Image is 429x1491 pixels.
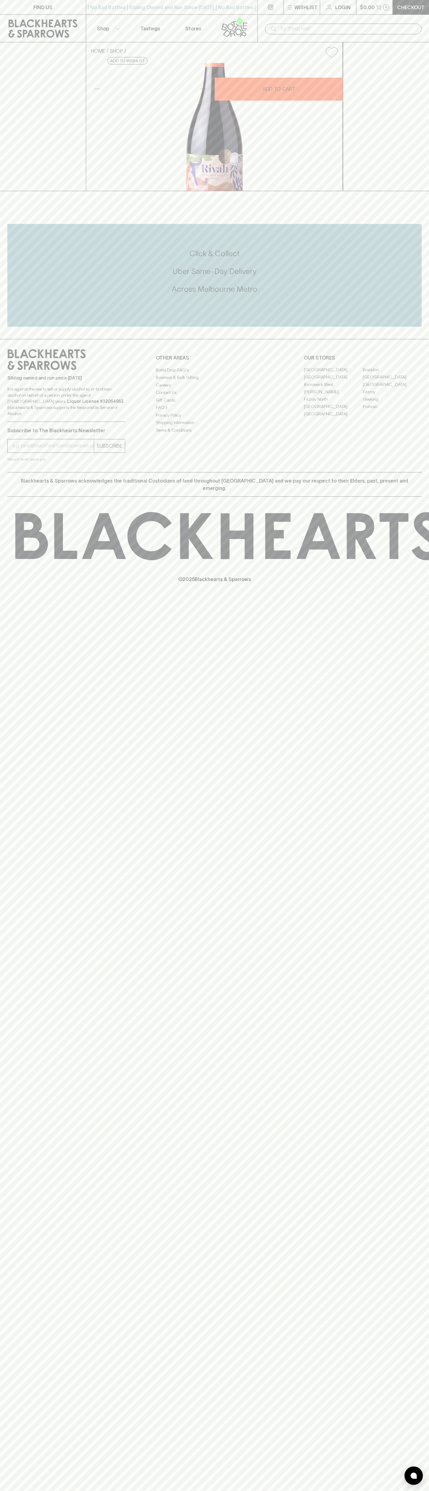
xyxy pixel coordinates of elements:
img: bubble-icon [411,1473,417,1479]
button: ADD TO CART [215,78,343,101]
a: [GEOGRAPHIC_DATA] [304,374,363,381]
a: Shipping Information [156,419,274,426]
p: Subscribe to The Blackhearts Newsletter [7,427,125,434]
a: Tastings [129,15,172,42]
a: [GEOGRAPHIC_DATA] [363,374,422,381]
a: Fitzroy North [304,396,363,403]
button: Add to wishlist [323,45,340,60]
button: Add to wishlist [107,57,147,64]
a: Terms & Conditions [156,426,274,434]
a: Prahran [363,403,422,410]
div: Call to action block [7,224,422,327]
h5: Across Melbourne Metro [7,284,422,294]
p: Wishlist [294,4,318,11]
button: SUBSCRIBE [94,439,125,453]
a: HOME [91,48,105,54]
a: [GEOGRAPHIC_DATA] [363,381,422,388]
p: ADD TO CART [262,85,295,93]
p: We will never spam you [7,456,125,462]
p: Login [335,4,350,11]
a: Geelong [363,396,422,403]
strong: Liquor License #32064953 [67,399,124,404]
p: Stores [185,25,201,32]
a: [PERSON_NAME] [304,388,363,396]
a: Privacy Policy [156,411,274,419]
button: Shop [86,15,129,42]
p: OTHER AREAS [156,354,274,361]
p: 0 [385,6,387,9]
a: Business & Bulk Gifting [156,374,274,381]
p: $0.00 [360,4,375,11]
a: Braddon [363,366,422,374]
a: Gift Cards [156,396,274,404]
a: Contact Us [156,389,274,396]
input: e.g. jane@blackheartsandsparrows.com.au [12,441,94,451]
p: Checkout [397,4,425,11]
a: Careers [156,381,274,389]
a: [GEOGRAPHIC_DATA] [304,366,363,374]
h5: Click & Collect [7,248,422,259]
a: Fitzroy [363,388,422,396]
p: SUBSCRIBE [97,442,122,449]
a: [GEOGRAPHIC_DATA] [304,410,363,418]
p: It is against the law to sell or supply alcohol to, or to obtain alcohol on behalf of a person un... [7,386,125,417]
a: FAQ's [156,404,274,411]
input: Try "Pinot noir" [280,24,417,34]
a: Stores [172,15,215,42]
h5: Uber Same-Day Delivery [7,266,422,276]
p: Blackhearts & Sparrows acknowledges the traditional Custodians of land throughout [GEOGRAPHIC_DAT... [12,477,417,492]
img: 38783.png [86,63,343,191]
p: Tastings [140,25,160,32]
a: [GEOGRAPHIC_DATA] [304,403,363,410]
p: Sibling owned and run since [DATE] [7,375,125,381]
p: Shop [97,25,109,32]
p: FIND US [33,4,52,11]
a: Bottle Drop FAQ's [156,366,274,374]
a: SHOP [110,48,123,54]
a: Brunswick West [304,381,363,388]
p: OUR STORES [304,354,422,361]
